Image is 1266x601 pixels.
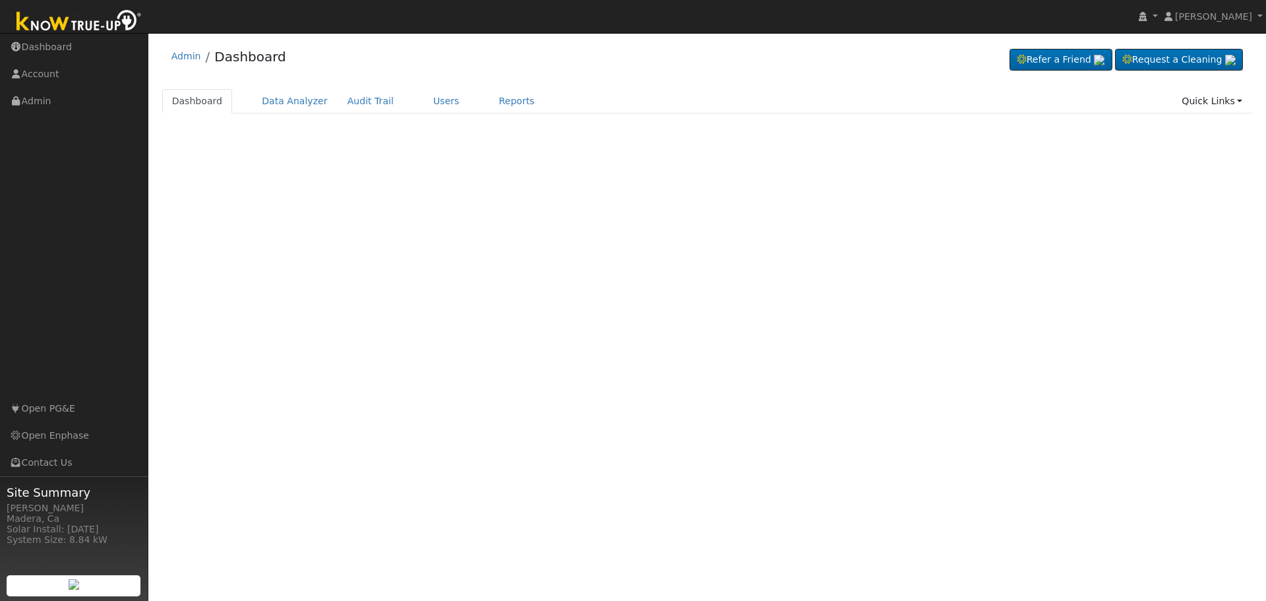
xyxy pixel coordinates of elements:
a: Dashboard [162,89,233,113]
a: Dashboard [214,49,286,65]
div: Solar Install: [DATE] [7,522,141,536]
img: Know True-Up [10,7,148,37]
a: Reports [489,89,545,113]
img: retrieve [1225,55,1236,65]
a: Admin [171,51,201,61]
a: Quick Links [1172,89,1252,113]
span: [PERSON_NAME] [1175,11,1252,22]
img: retrieve [69,579,79,590]
div: Madera, Ca [7,512,141,526]
img: retrieve [1094,55,1104,65]
a: Data Analyzer [252,89,338,113]
a: Users [423,89,469,113]
a: Request a Cleaning [1115,49,1243,71]
div: System Size: 8.84 kW [7,533,141,547]
span: Site Summary [7,484,141,501]
a: Audit Trail [338,89,404,113]
div: [PERSON_NAME] [7,501,141,515]
a: Refer a Friend [1010,49,1112,71]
